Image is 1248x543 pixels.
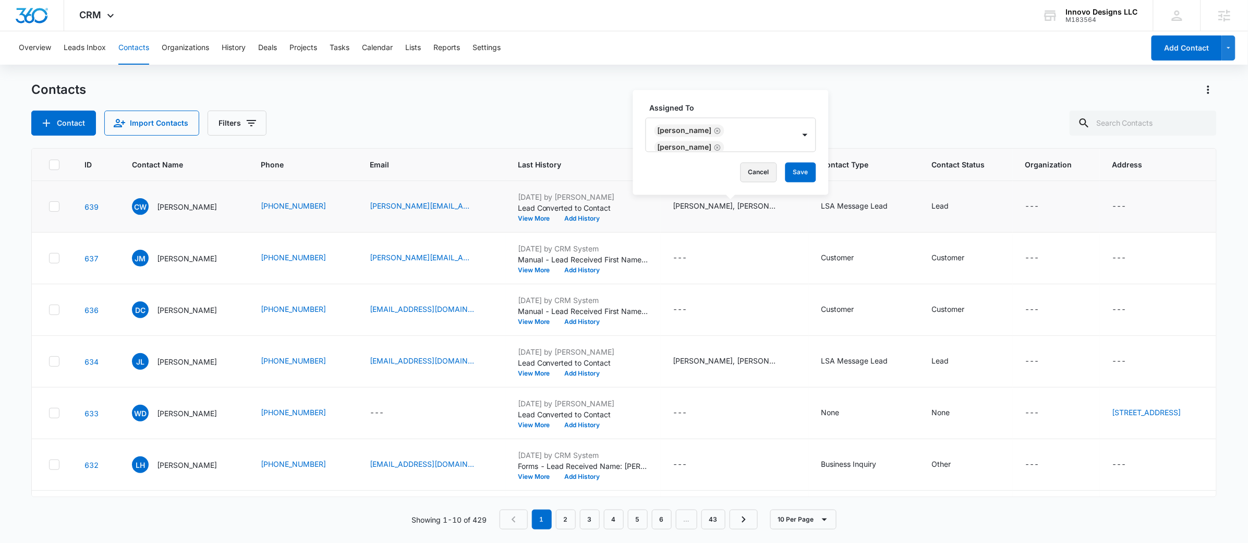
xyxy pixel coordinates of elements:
div: Contact Type - Customer - Select to Edit Field [821,252,873,264]
button: Projects [289,31,317,65]
button: Add Contact [31,111,96,136]
span: CW [132,198,149,215]
a: [PHONE_NUMBER] [261,407,326,418]
input: Search Contacts [1070,111,1217,136]
div: Phone - +1 (623) 340-3640 - Select to Edit Field [261,407,345,419]
a: [PHONE_NUMBER] [261,304,326,315]
a: Navigate to contact details page for Wayne Duhart [84,409,99,418]
button: Organizations [162,31,209,65]
span: LH [132,456,149,473]
div: Organization - - Select to Edit Field [1025,407,1058,419]
p: [DATE] by CRM System [518,450,648,461]
div: Contact Type - LSA Message Lead - Select to Edit Field [821,355,907,368]
span: Contact Name [132,159,221,170]
p: [DATE] by [PERSON_NAME] [518,398,648,409]
div: --- [1112,355,1126,368]
button: Import Contacts [104,111,199,136]
div: None [821,407,840,418]
button: Add History [558,370,608,377]
a: Page 5 [628,510,648,529]
div: Address - - Select to Edit Field [1112,200,1145,213]
div: Assigned To - Anastasia Martin-Wegryn, Courtney Lowman, Jeffrey Lowman, Jon Reynolds - Select to ... [673,355,796,368]
a: Navigate to contact details page for John Lopez [84,357,99,366]
div: --- [1025,355,1039,368]
div: Contact Type - LSA Message Lead - Select to Edit Field [821,200,907,213]
div: --- [1025,252,1039,264]
p: [DATE] by [PERSON_NAME] [518,191,648,202]
div: Contact Status - None - Select to Edit Field [932,407,969,419]
button: Add History [558,319,608,325]
p: [DATE] by [PERSON_NAME] [518,346,648,357]
span: Email [370,159,478,170]
p: [PERSON_NAME] [157,305,217,316]
span: Contact Type [821,159,892,170]
div: Contact Name - Wayne Duhart - Select to Edit Field [132,405,236,421]
button: Save [785,163,816,183]
h1: Contacts [31,82,86,98]
div: Phone - +1 (443) 974-6166 - Select to Edit Field [261,355,345,368]
button: Lists [405,31,421,65]
div: --- [1112,458,1126,471]
div: Customer [821,304,854,315]
button: Contacts [118,31,149,65]
div: Organization - - Select to Edit Field [1025,252,1058,264]
div: Contact Name - Daniel Clark - Select to Edit Field [132,301,236,318]
button: 10 Per Page [770,510,837,529]
div: Email - danielclark@email.arizona.edu - Select to Edit Field [370,304,493,316]
div: Contact Name - Jeff Martin - Select to Edit Field [132,250,236,267]
label: Assigned To [650,103,820,114]
div: --- [1112,252,1126,264]
div: Contact Status - Customer - Select to Edit Field [932,304,984,316]
div: Assigned To - - Select to Edit Field [673,252,706,264]
div: Customer [932,252,965,263]
div: --- [1025,407,1039,419]
button: Actions [1200,81,1217,98]
div: account name [1066,8,1138,16]
p: [PERSON_NAME] [157,460,217,470]
div: Address - - Select to Edit Field [1112,252,1145,264]
p: Lead Converted to Contact [518,202,648,213]
div: Email - - Select to Edit Field [370,407,403,419]
a: [STREET_ADDRESS] [1112,408,1181,417]
div: [PERSON_NAME], [PERSON_NAME], [PERSON_NAME], [PERSON_NAME] [673,200,778,211]
div: Customer [821,252,854,263]
button: View More [518,370,558,377]
div: --- [1112,200,1126,213]
button: View More [518,319,558,325]
nav: Pagination [500,510,758,529]
div: Email - christopher.g.west@gmail.com - Select to Edit Field [370,200,493,213]
div: Remove Jeffrey Lowman [712,127,721,135]
div: Business Inquiry [821,458,877,469]
a: Page 2 [556,510,576,529]
div: [PERSON_NAME] [658,144,712,151]
div: Contact Status - Other - Select to Edit Field [932,458,970,471]
button: Add Contact [1152,35,1222,61]
a: [PHONE_NUMBER] [261,458,326,469]
div: [PERSON_NAME] [658,127,712,135]
div: --- [673,407,687,419]
button: Add History [558,474,608,480]
div: Contact Status - Lead - Select to Edit Field [932,200,968,213]
div: Assigned To - Anastasia Martin-Wegryn, Courtney Lowman, Jeffrey Lowman, Jon Reynolds - Select to ... [673,200,796,213]
p: [PERSON_NAME] [157,201,217,212]
em: 1 [532,510,552,529]
div: Contact Name - Christopher West - Select to Edit Field [132,198,236,215]
a: Page 43 [701,510,725,529]
p: Manual - Lead Received First Name: [PERSON_NAME] Last Name: [PERSON_NAME] Phone: [PHONE_NUMBER] E... [518,306,648,317]
div: Phone - +1 (602) 405-4412 - Select to Edit Field [261,252,345,264]
div: Address - - Select to Edit Field [1112,355,1145,368]
div: Email - jeff@sonoranshade.com - Select to Edit Field [370,252,493,264]
p: Showing 1-10 of 429 [412,514,487,525]
div: Contact Name - Leslie Hamilton - Select to Edit Field [132,456,236,473]
div: Address - - Select to Edit Field [1112,458,1145,471]
p: Manual - Lead Received First Name: [PERSON_NAME] Last Name: [PERSON_NAME] Phone: [PHONE_NUMBER] E... [518,254,648,265]
div: Contact Type - Business Inquiry - Select to Edit Field [821,458,895,471]
div: Email - jlopez224@gmail.com - Select to Edit Field [370,355,493,368]
div: Phone - (314) 472-3183 - Select to Edit Field [261,458,345,471]
div: Phone - +1 (413) 685-5158 - Select to Edit Field [261,200,345,213]
div: --- [1025,200,1039,213]
div: Remove Jon Reynolds [712,144,721,151]
div: --- [1025,458,1039,471]
span: JL [132,353,149,370]
div: Phone - (480) 349-8951 - Select to Edit Field [261,304,345,316]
